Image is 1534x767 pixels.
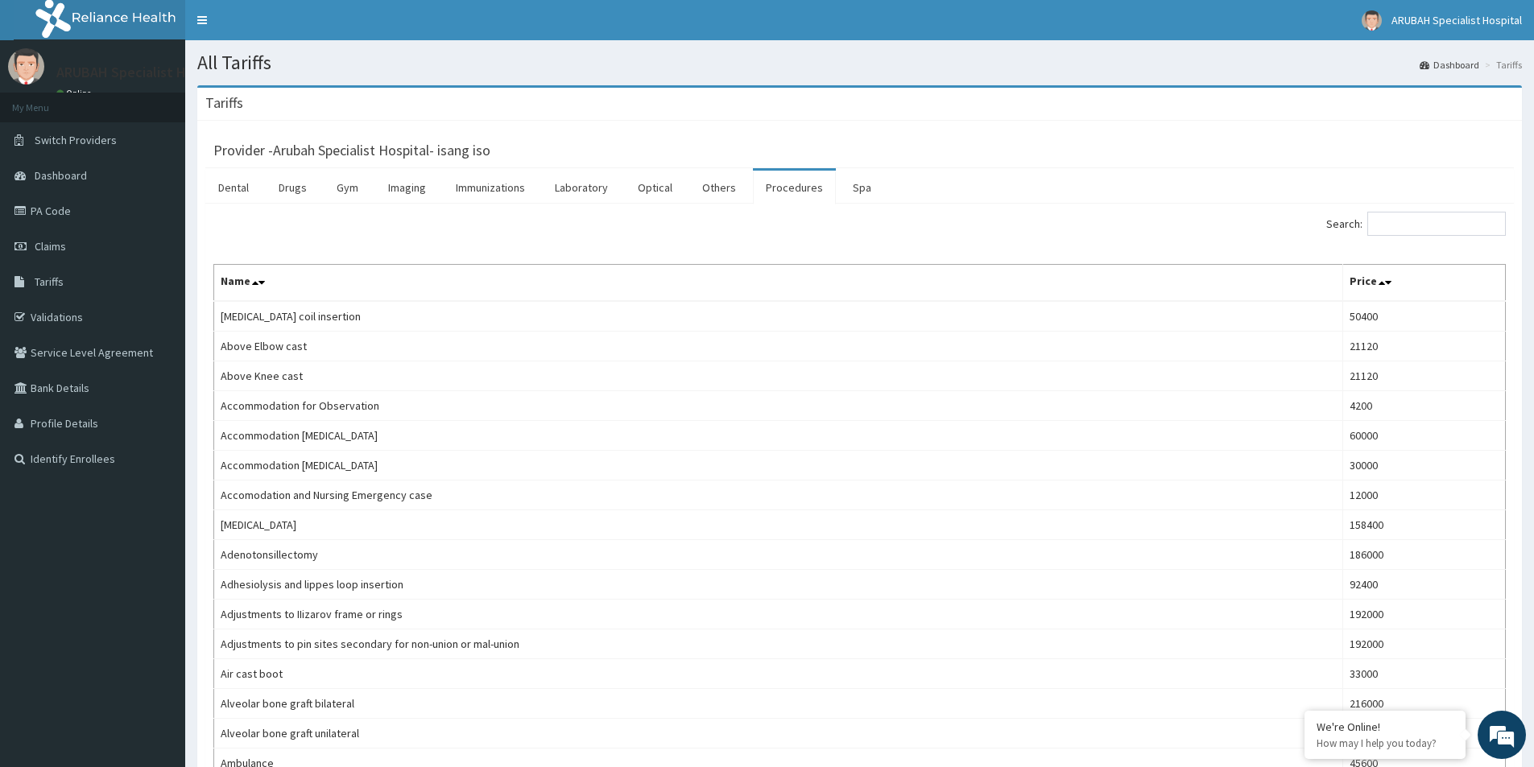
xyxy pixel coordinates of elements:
[197,52,1522,73] h1: All Tariffs
[375,171,439,204] a: Imaging
[214,629,1343,659] td: Adjustments to pin sites secondary for non-union or mal-union
[753,171,836,204] a: Procedures
[205,96,243,110] h3: Tariffs
[35,168,87,183] span: Dashboard
[35,239,66,254] span: Claims
[840,171,884,204] a: Spa
[214,719,1343,748] td: Alveolar bone graft unilateral
[214,689,1343,719] td: Alveolar bone graft bilateral
[214,451,1343,480] td: Accommodation [MEDICAL_DATA]
[56,65,229,80] p: ARUBAH Specialist Hospital
[214,421,1343,451] td: Accommodation [MEDICAL_DATA]
[1420,58,1479,72] a: Dashboard
[266,171,320,204] a: Drugs
[1343,600,1506,629] td: 192000
[214,265,1343,302] th: Name
[1343,510,1506,540] td: 158400
[625,171,685,204] a: Optical
[214,540,1343,570] td: Adenotonsillectomy
[1343,540,1506,570] td: 186000
[214,480,1343,510] td: Accomodation and Nursing Emergency case
[214,332,1343,361] td: Above Elbow cast
[443,171,538,204] a: Immunizations
[1362,10,1382,31] img: User Image
[214,391,1343,421] td: Accommodation for Observation
[1343,689,1506,719] td: 216000
[1343,421,1506,451] td: 60000
[1317,720,1453,734] div: We're Online!
[35,274,64,289] span: Tariffs
[542,171,621,204] a: Laboratory
[214,600,1343,629] td: Adjustments to IIizarov frame or rings
[1343,659,1506,689] td: 33000
[35,133,117,147] span: Switch Providers
[213,143,490,158] h3: Provider - Arubah Specialist Hospital- isang iso
[214,510,1343,540] td: [MEDICAL_DATA]
[1326,212,1506,236] label: Search:
[324,171,371,204] a: Gym
[1343,451,1506,480] td: 30000
[1367,212,1506,236] input: Search:
[1343,391,1506,421] td: 4200
[8,48,44,85] img: User Image
[1343,265,1506,302] th: Price
[1343,480,1506,510] td: 12000
[1343,361,1506,391] td: 21120
[1317,736,1453,750] p: How may I help you today?
[1343,629,1506,659] td: 192000
[214,570,1343,600] td: Adhesiolysis and lippes loop insertion
[689,171,749,204] a: Others
[1391,13,1522,27] span: ARUBAH Specialist Hospital
[1343,570,1506,600] td: 92400
[214,361,1343,391] td: Above Knee cast
[214,659,1343,689] td: Air cast boot
[1481,58,1522,72] li: Tariffs
[1343,301,1506,332] td: 50400
[205,171,262,204] a: Dental
[56,88,95,99] a: Online
[214,301,1343,332] td: [MEDICAL_DATA] coil insertion
[1343,332,1506,361] td: 21120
